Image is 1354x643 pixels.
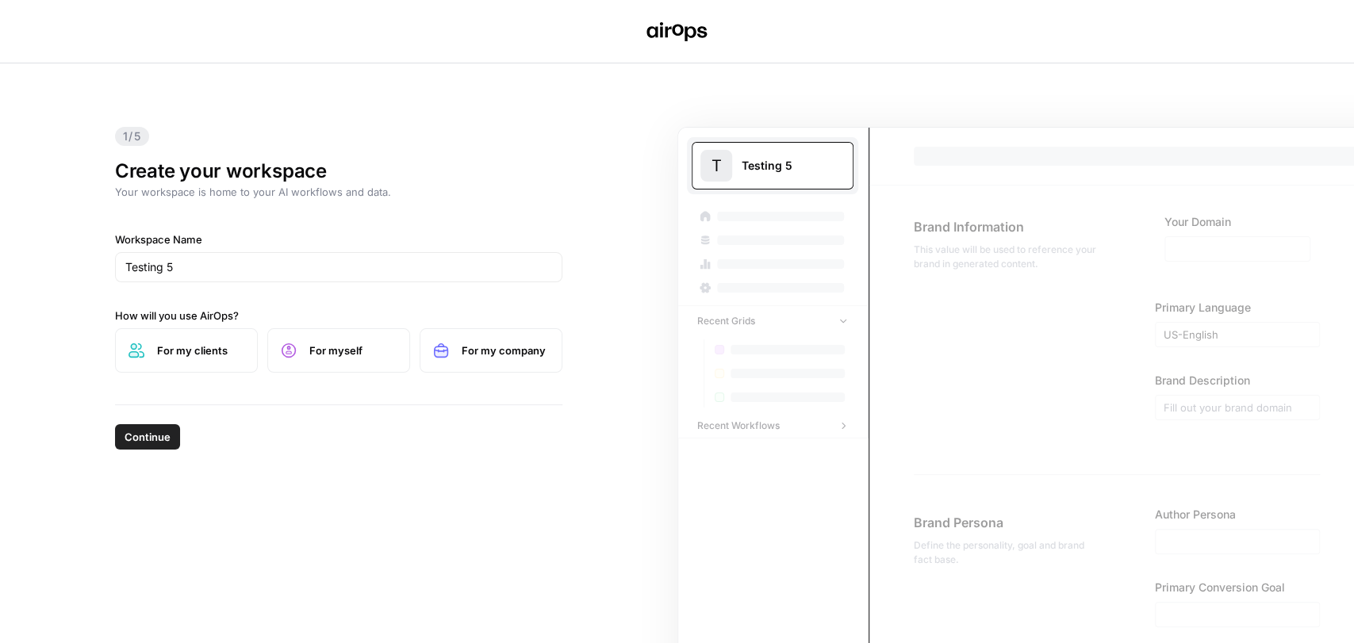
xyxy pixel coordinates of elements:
[712,155,722,177] span: T
[462,343,549,358] span: For my company
[115,308,562,323] label: How will you use AirOps?
[125,259,552,275] input: SpaceOps
[115,127,149,146] span: 1/5
[115,184,562,200] p: Your workspace is home to your AI workflows and data.
[309,343,397,358] span: For myself
[115,159,562,184] h1: Create your workspace
[125,429,171,445] span: Continue
[115,424,180,450] button: Continue
[157,343,244,358] span: For my clients
[115,232,562,247] label: Workspace Name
